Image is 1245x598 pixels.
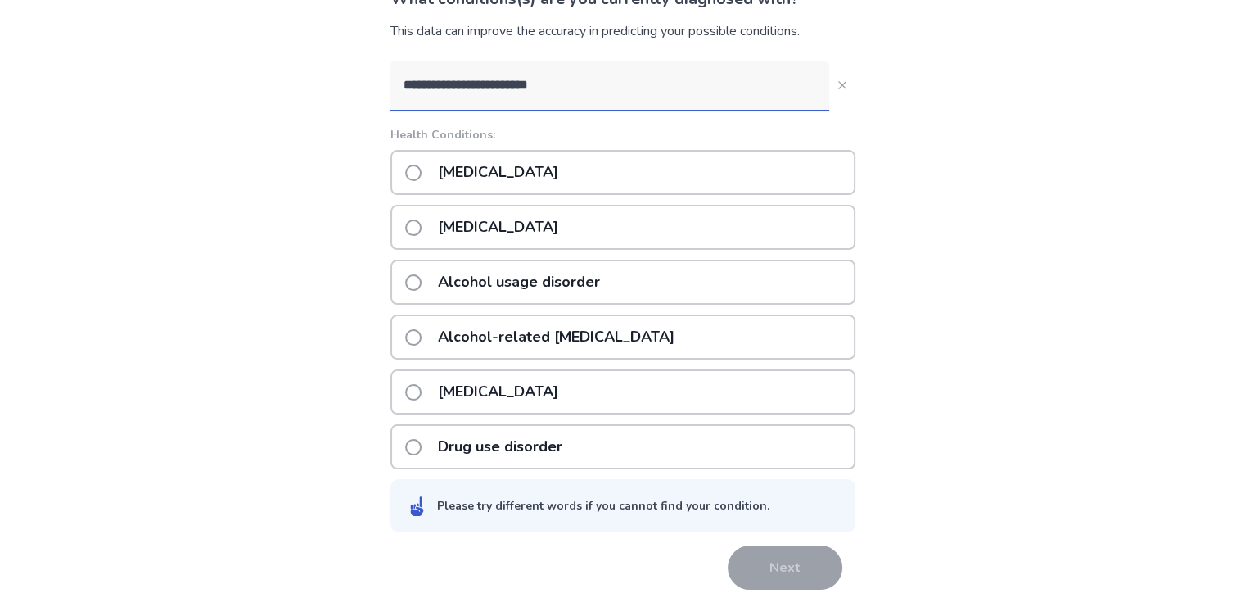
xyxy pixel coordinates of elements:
button: Close [829,72,855,98]
div: Please try different words if you cannot find your condition. [437,497,769,514]
p: [MEDICAL_DATA] [428,371,568,413]
p: Health Conditions: [390,126,855,143]
div: This data can improve the accuracy in predicting your possible conditions. [390,21,855,41]
button: Next [728,546,842,590]
p: Drug use disorder [428,426,572,468]
p: [MEDICAL_DATA] [428,206,568,248]
input: Close [390,61,829,110]
p: [MEDICAL_DATA] [428,152,568,193]
p: Alcohol usage disorder [428,261,610,303]
p: Alcohol-related [MEDICAL_DATA] [428,316,684,358]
